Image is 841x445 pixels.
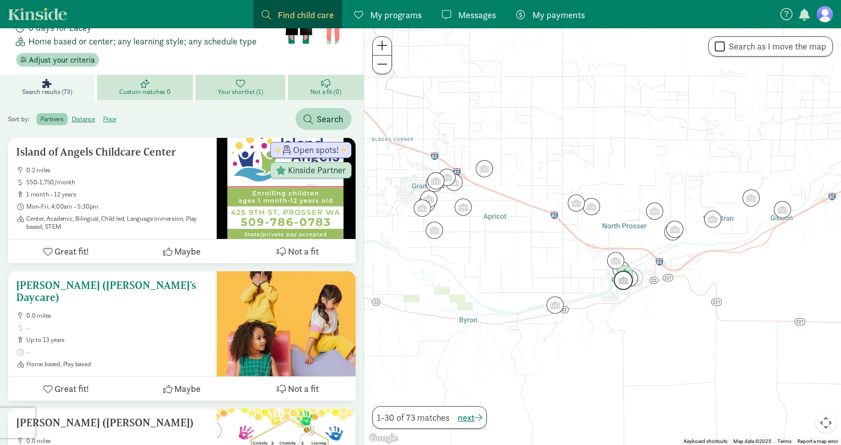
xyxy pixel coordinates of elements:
[616,265,633,282] div: Click to see details
[446,174,463,191] div: Click to see details
[240,239,356,263] button: Not a fit
[26,203,209,211] span: Mon-Fri, 4:00am - 5:30pm
[798,438,838,444] a: Report a map error
[614,271,633,290] div: Click to see details
[288,244,319,258] span: Not a fit
[733,438,771,444] span: Map data ©2025
[174,382,201,395] span: Maybe
[743,189,760,207] div: Click to see details
[317,112,343,126] span: Search
[293,145,339,155] span: Open spots!
[288,75,364,100] a: Not a fit (0)
[16,53,99,67] button: Adjust your criteria
[26,215,209,231] span: Center, Academic, Bilingual, Child led, Language immersion, Play based, STEM
[426,222,443,239] div: Click to see details
[218,88,263,96] span: Your shortlist (1)
[124,239,239,263] button: Maybe
[476,160,493,177] div: Click to see details
[28,34,257,48] span: Home based or center; any learning style; any schedule type
[26,190,209,199] span: 1 month - 12 years
[427,172,444,189] div: Click to see details
[26,166,209,174] span: 0.2 miles
[777,438,791,444] a: Terms (opens in new tab)
[532,8,585,22] span: My payments
[195,75,288,100] a: Your shortlist (1)
[8,8,67,20] a: Kinside
[310,88,341,96] span: Not a fit (0)
[124,377,239,401] button: Maybe
[666,221,683,238] div: Click to see details
[55,244,89,258] span: Great fit!
[26,360,209,368] span: Home based, Play based
[26,437,209,445] span: 0.0 miles
[16,279,209,304] h5: [PERSON_NAME] ([PERSON_NAME]'s Daycare)
[420,190,437,208] div: Click to see details
[607,252,624,269] div: Click to see details
[278,8,334,22] span: Find child care
[8,377,124,401] button: Great fit!
[547,296,564,314] div: Click to see details
[613,261,630,278] div: Click to see details
[646,203,663,220] div: Click to see details
[426,175,443,192] div: Click to see details
[370,8,422,22] span: My programs
[295,108,352,130] button: Search
[414,200,431,217] div: Click to see details
[8,115,35,123] span: Sort by:
[22,88,72,96] span: Search results (73)
[26,178,209,186] span: 550-1,750/month
[626,269,643,286] div: Click to see details
[583,198,600,215] div: Click to see details
[704,211,721,228] div: Click to see details
[99,113,120,125] label: price
[288,382,319,395] span: Not a fit
[68,113,99,125] label: distance
[684,438,727,445] button: Keyboard shortcuts
[377,411,450,424] span: 1-30 of 73 matches
[774,201,791,218] div: Click to see details
[725,40,826,53] label: Search as I move the map
[438,169,456,186] div: Click to see details
[455,199,472,216] div: Click to see details
[458,411,482,424] button: next
[240,377,356,401] button: Not a fit
[97,75,195,100] a: Custom matches 0
[26,336,209,344] span: up to 13 years
[418,195,435,212] div: Click to see details
[367,432,400,445] img: Google
[816,413,836,433] button: Map camera controls
[288,166,346,175] span: Kinside Partner
[16,417,209,429] h5: [PERSON_NAME] ([PERSON_NAME])
[8,239,124,263] button: Great fit!
[26,312,209,320] span: 0.0 miles
[16,146,209,158] h5: Island of Angels Childcare Center
[119,88,171,96] span: Custom matches 0
[568,194,585,212] div: Click to see details
[174,244,201,258] span: Maybe
[29,54,95,66] span: Adjust your criteria
[664,223,681,240] div: Click to see details
[36,113,67,125] label: partners
[458,8,496,22] span: Messages
[367,432,400,445] a: Open this area in Google Maps (opens a new window)
[55,382,89,395] span: Great fit!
